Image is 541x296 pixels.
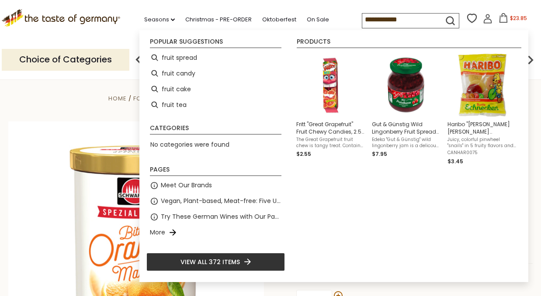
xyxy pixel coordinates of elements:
[299,53,362,117] img: Fritt Great Grapefruit
[296,150,311,158] span: $2.55
[296,53,365,166] a: Fritt Great GrapefruitFritt "Great Grapefruit" Fruit Chewy Candies, 2.5 ozThe Great Grapefruit fr...
[146,97,285,113] li: fruit tea
[372,53,440,166] a: Edeka Wild LingonberryGut & Günstig Wild Lingonberry Fruit Spread 390gEdeka "Gut & Günstig" wild ...
[185,15,252,24] a: Christmas - PRE-ORDER
[146,50,285,65] li: fruit spread
[146,253,285,271] li: View all 372 items
[146,193,285,209] li: Vegan, Plant-based, Meat-free: Five Up and Coming Brands
[522,51,539,69] img: next arrow
[150,140,229,149] span: No categories were found
[447,150,516,156] span: CANHAR0075
[150,125,281,134] li: Categories
[161,196,281,206] a: Vegan, Plant-based, Meat-free: Five Up and Coming Brands
[447,53,516,166] a: Haribo "[PERSON_NAME] [PERSON_NAME] Schnecken" Cola & Fruit Gummies in [GEOGRAPHIC_DATA], 160g - ...
[297,38,521,48] li: Products
[146,178,285,193] li: Meet Our Brands
[2,49,129,70] p: Choice of Categories
[130,51,147,69] img: previous arrow
[146,81,285,97] li: fruit cake
[447,158,463,165] span: $3.45
[447,120,516,135] span: Haribo "[PERSON_NAME] [PERSON_NAME] Schnecken" Cola & Fruit Gummies in [GEOGRAPHIC_DATA], 160g - ...
[161,212,281,222] a: Try These German Wines with Our Pastry or Charcuterie
[144,15,175,24] a: Seasons
[180,257,240,267] span: View all 372 items
[146,209,285,225] li: Try These German Wines with Our Pastry or Charcuterie
[150,38,281,48] li: Popular suggestions
[146,65,285,81] li: fruit candy
[375,53,438,117] img: Edeka Wild Lingonberry
[133,94,196,103] a: Food By Category
[293,50,368,169] li: Fritt "Great Grapefruit" Fruit Chewy Candies, 2.5 oz
[161,180,212,190] a: Meet Our Brands
[447,137,516,149] span: Juicy, colorful pinwheel "snails" in 5 fruity flavors and colors, including cola, lemon, orange, ...
[494,13,531,26] button: $23.85
[146,225,285,241] li: More
[368,50,444,169] li: Gut & Günstig Wild Lingonberry Fruit Spread 390g
[296,120,365,135] span: Fritt "Great Grapefruit" Fruit Chewy Candies, 2.5 oz
[150,166,281,176] li: Pages
[372,150,387,158] span: $7.95
[444,50,520,169] li: Haribo "Rotella Bunte Schnecken" Cola & Fruit Gummies in Bag, 160g - Made in Germany
[510,14,527,22] span: $23.85
[296,137,365,149] span: The Great Grapefruit fruit chew is tangy treat. Contains six individually wrapped pieces. Fritt i...
[372,120,440,135] span: Gut & Günstig Wild Lingonberry Fruit Spread 390g
[108,94,127,103] a: Home
[307,15,329,24] a: On Sale
[372,137,440,149] span: Edeka "Gut & Günstig" wild lingonberry jam is a delicous spread that captures the tart yet sweet ...
[262,15,296,24] a: Oktoberfest
[139,30,528,282] div: Instant Search Results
